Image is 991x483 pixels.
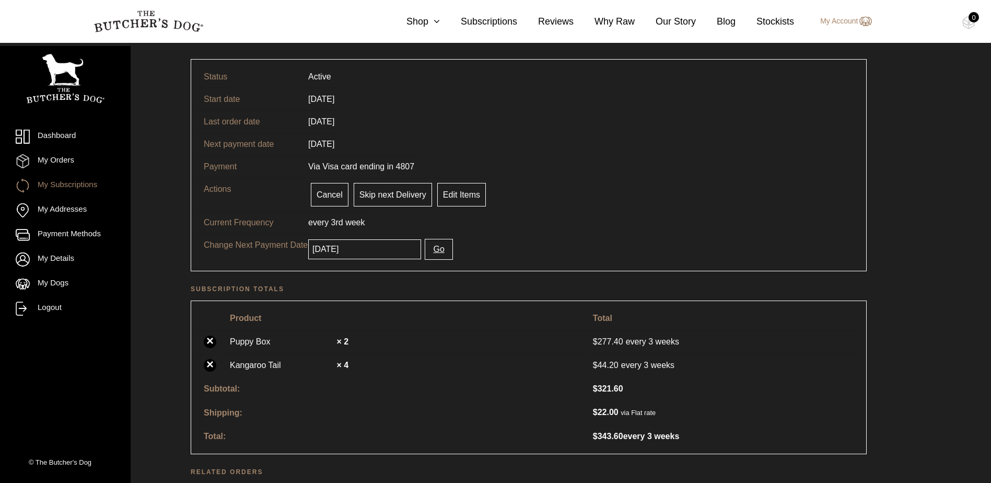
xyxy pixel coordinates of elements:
[437,183,486,206] a: Edit Items
[16,277,115,291] a: My Dogs
[230,359,334,372] a: Kangaroo Tail
[587,354,860,376] td: every 3 weeks
[16,203,115,217] a: My Addresses
[696,15,736,29] a: Blog
[336,361,348,370] strong: × 4
[204,359,216,372] a: ×
[810,15,871,28] a: My Account
[969,12,979,22] div: 0
[593,384,623,393] span: 321.60
[593,337,626,346] span: 277.40
[354,183,432,206] a: Skip next Delivery
[197,66,302,88] td: Status
[736,15,794,29] a: Stockists
[621,409,656,417] small: via Flat rate
[191,284,867,294] h2: Subscription totals
[587,307,860,329] th: Total
[593,359,621,372] span: 44.20
[204,216,308,229] p: Current Frequency
[230,336,334,348] a: Puppy Box
[224,307,586,329] th: Product
[16,302,115,316] a: Logout
[635,15,696,29] a: Our Story
[197,425,586,447] th: Total:
[962,16,975,29] img: TBD_Cart-Empty.png
[574,15,635,29] a: Why Raw
[593,408,598,417] span: $
[197,133,302,155] td: Next payment date
[593,432,623,441] span: 343.60
[16,154,115,168] a: My Orders
[587,330,860,353] td: every 3 weeks
[593,361,598,370] span: $
[16,130,115,144] a: Dashboard
[302,110,341,133] td: [DATE]
[336,337,348,346] strong: × 2
[593,408,619,417] span: 22.00
[302,88,341,110] td: [DATE]
[593,432,598,441] span: $
[204,239,308,251] p: Change Next Payment Date
[302,133,341,155] td: [DATE]
[197,178,302,211] td: Actions
[197,88,302,110] td: Start date
[345,218,365,227] span: week
[191,467,867,477] h2: Related orders
[16,228,115,242] a: Payment Methods
[197,377,586,400] th: Subtotal:
[26,54,104,103] img: TBD_Portrait_Logo_White.png
[197,401,586,424] th: Shipping:
[517,15,574,29] a: Reviews
[204,336,216,348] a: ×
[425,239,452,260] button: Go
[197,110,302,133] td: Last order date
[311,183,348,206] a: Cancel
[197,155,302,178] td: Payment
[386,15,440,29] a: Shop
[302,66,337,88] td: Active
[587,425,860,447] td: every 3 weeks
[16,179,115,193] a: My Subscriptions
[16,252,115,267] a: My Details
[308,162,414,171] span: Via Visa card ending in 4807
[440,15,517,29] a: Subscriptions
[308,218,343,227] span: every 3rd
[593,384,598,393] span: $
[593,337,598,346] span: $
